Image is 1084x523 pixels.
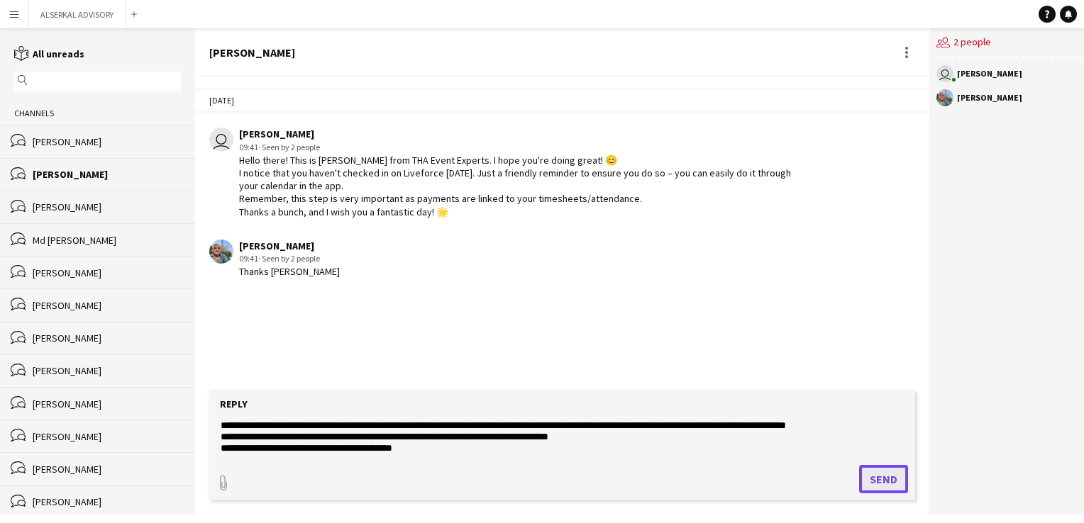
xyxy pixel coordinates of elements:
[220,398,248,410] label: Reply
[33,266,181,279] div: [PERSON_NAME]
[29,1,126,28] button: ALSERKAL ADVISORY
[859,465,908,493] button: Send
[33,430,181,443] div: [PERSON_NAME]
[957,69,1022,78] div: [PERSON_NAME]
[239,252,340,265] div: 09:41
[239,154,797,218] div: Hello there! This is [PERSON_NAME] from THA Event Experts. I hope you're doing great! 😊 I notice ...
[33,168,181,181] div: [PERSON_NAME]
[33,463,181,476] div: [PERSON_NAME]
[33,299,181,312] div: [PERSON_NAME]
[33,201,181,213] div: [PERSON_NAME]
[258,253,320,264] span: · Seen by 2 people
[239,128,797,140] div: [PERSON_NAME]
[258,142,320,152] span: · Seen by 2 people
[195,89,929,113] div: [DATE]
[239,265,340,278] div: Thanks [PERSON_NAME]
[33,135,181,148] div: [PERSON_NAME]
[33,234,181,247] div: Md [PERSON_NAME]
[239,141,797,154] div: 09:41
[209,46,295,59] div: [PERSON_NAME]
[33,364,181,377] div: [PERSON_NAME]
[239,240,340,252] div: [PERSON_NAME]
[14,47,84,60] a: All unreads
[957,94,1022,102] div: [PERSON_NAME]
[33,398,181,410] div: [PERSON_NAME]
[936,28,1083,58] div: 2 people
[33,495,181,508] div: [PERSON_NAME]
[33,332,181,344] div: [PERSON_NAME]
